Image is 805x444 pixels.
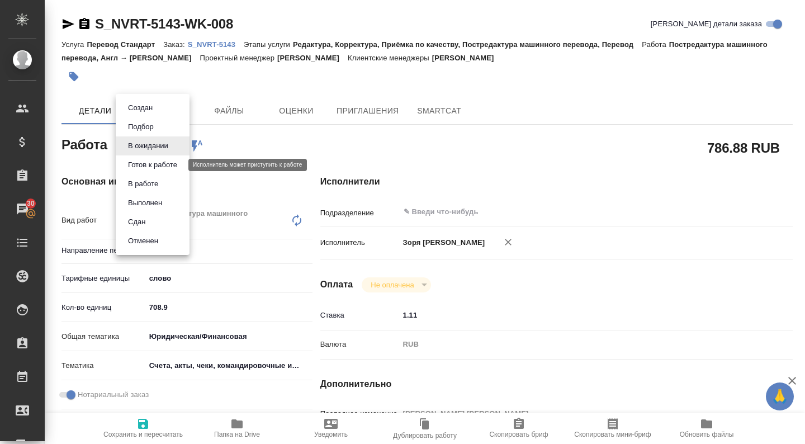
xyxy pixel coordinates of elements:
[125,235,162,247] button: Отменен
[125,102,156,114] button: Создан
[125,121,157,133] button: Подбор
[125,216,149,228] button: Сдан
[125,197,165,209] button: Выполнен
[125,159,181,171] button: Готов к работе
[125,140,172,152] button: В ожидании
[125,178,162,190] button: В работе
